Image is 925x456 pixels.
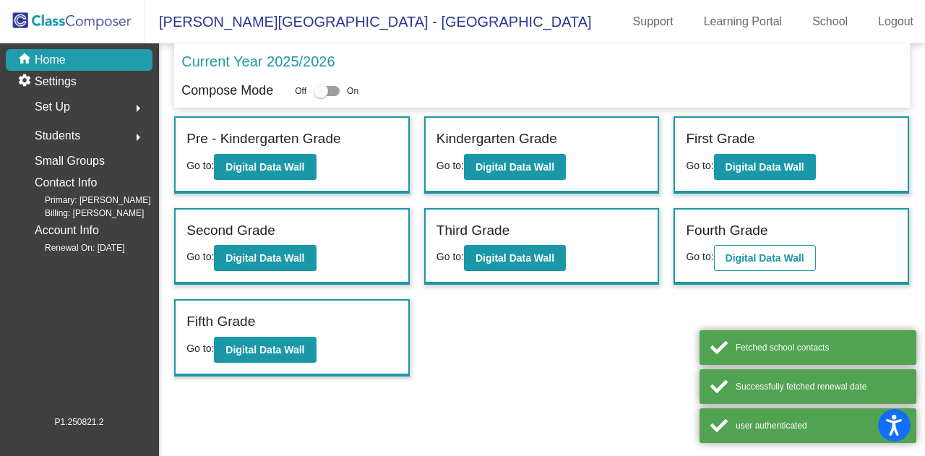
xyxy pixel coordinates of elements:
b: Digital Data Wall [225,252,304,264]
span: Students [35,126,80,146]
p: Settings [35,73,77,90]
b: Digital Data Wall [225,161,304,173]
div: user authenticated [736,419,905,432]
span: Go to: [686,160,713,171]
label: Pre - Kindergarten Grade [186,129,340,150]
div: Successfully fetched renewal date [736,380,905,393]
label: Second Grade [186,220,275,241]
span: Renewal On: [DATE] [22,241,124,254]
p: Home [35,51,66,69]
button: Digital Data Wall [714,245,816,271]
span: Billing: [PERSON_NAME] [22,207,144,220]
b: Digital Data Wall [476,252,554,264]
a: Learning Portal [692,10,794,33]
p: Account Info [35,220,99,241]
span: On [347,85,358,98]
mat-icon: settings [17,73,35,90]
label: Kindergarten Grade [436,129,557,150]
span: Go to: [186,160,214,171]
p: Current Year 2025/2026 [181,51,335,72]
span: Go to: [686,251,713,262]
b: Digital Data Wall [726,252,804,264]
span: Go to: [186,343,214,354]
span: Go to: [436,251,464,262]
p: Small Groups [35,151,105,171]
span: Off [295,85,306,98]
span: [PERSON_NAME][GEOGRAPHIC_DATA] - [GEOGRAPHIC_DATA] [145,10,592,33]
div: Fetched school contacts [736,341,905,354]
span: Go to: [436,160,464,171]
span: Primary: [PERSON_NAME] [22,194,151,207]
label: Fourth Grade [686,220,767,241]
b: Digital Data Wall [476,161,554,173]
label: First Grade [686,129,754,150]
label: Fifth Grade [186,311,255,332]
a: School [801,10,859,33]
mat-icon: arrow_right [129,100,147,117]
p: Compose Mode [181,81,273,100]
mat-icon: home [17,51,35,69]
span: Go to: [186,251,214,262]
span: Set Up [35,97,70,117]
a: Logout [866,10,925,33]
mat-icon: arrow_right [129,129,147,146]
button: Digital Data Wall [464,245,566,271]
label: Third Grade [436,220,509,241]
p: Contact Info [35,173,97,193]
b: Digital Data Wall [225,344,304,356]
button: Digital Data Wall [214,337,316,363]
button: Digital Data Wall [214,245,316,271]
button: Digital Data Wall [214,154,316,180]
button: Digital Data Wall [714,154,816,180]
button: Digital Data Wall [464,154,566,180]
a: Support [621,10,685,33]
b: Digital Data Wall [726,161,804,173]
